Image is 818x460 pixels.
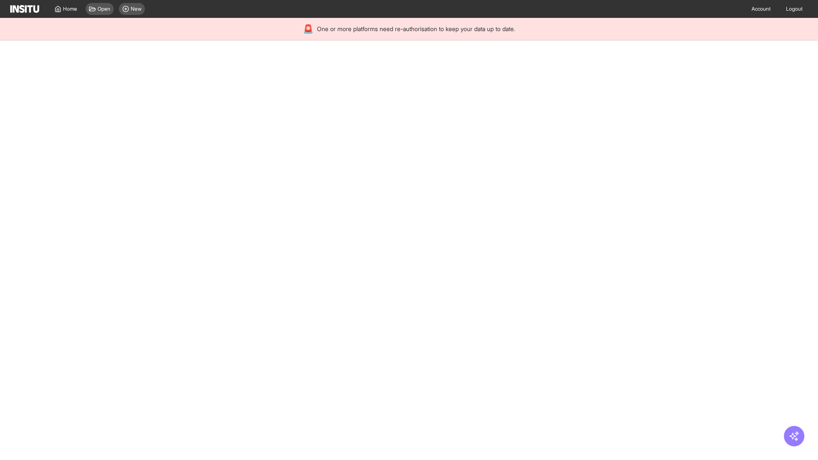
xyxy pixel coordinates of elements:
[131,6,141,12] span: New
[63,6,77,12] span: Home
[317,25,515,33] span: One or more platforms need re-authorisation to keep your data up to date.
[98,6,110,12] span: Open
[10,5,39,13] img: Logo
[303,23,314,35] div: 🚨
